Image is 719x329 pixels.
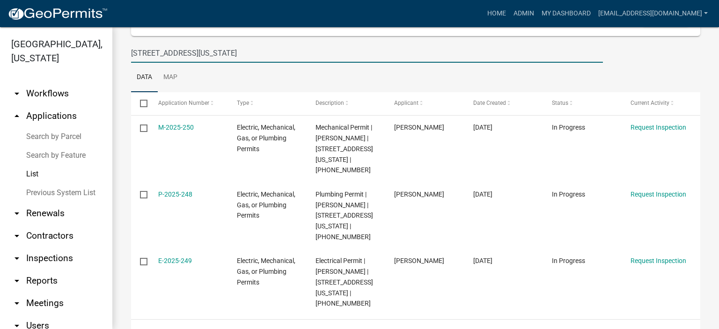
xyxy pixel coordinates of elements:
span: Date Created [473,100,506,106]
datatable-header-cell: Application Number [149,92,227,115]
span: In Progress [552,124,585,131]
span: Mechanical Permit | Bryce Bennett | 216 WASHINGTON ST S | 163-04-01-006 [315,124,373,174]
span: Electrical Permit | Bryce Bennett | 216 WASHINGTON ST S | 163-04-01-006 [315,257,373,307]
span: Description [315,100,344,106]
datatable-header-cell: Select [131,92,149,115]
datatable-header-cell: Date Created [464,92,543,115]
span: In Progress [552,190,585,198]
a: Request Inspection [631,257,686,264]
span: Applicant [394,100,418,106]
span: 04/24/2025 [473,257,492,264]
datatable-header-cell: Current Activity [622,92,700,115]
a: Data [131,63,158,93]
span: Status [552,100,568,106]
datatable-header-cell: Applicant [385,92,464,115]
a: Home [484,5,510,22]
a: [EMAIL_ADDRESS][DOMAIN_NAME] [594,5,712,22]
a: Request Inspection [631,124,686,131]
span: Electric, Mechanical, Gas, or Plumbing Permits [237,124,295,153]
span: Plumbing Permit | Bryce Bennett | 216 WASHINGTON ST S | 163-04-01-006 [315,190,373,241]
datatable-header-cell: Description [307,92,385,115]
span: Type [237,100,249,106]
i: arrow_drop_down [11,88,22,99]
a: P-2025-248 [158,190,192,198]
i: arrow_drop_down [11,253,22,264]
a: M-2025-250 [158,124,194,131]
a: My Dashboard [538,5,594,22]
input: Search for applications [131,44,603,63]
a: Request Inspection [631,190,686,198]
span: 04/24/2025 [473,190,492,198]
span: Electric, Mechanical, Gas, or Plumbing Permits [237,190,295,219]
i: arrow_drop_down [11,298,22,309]
i: arrow_drop_up [11,110,22,122]
a: Map [158,63,183,93]
span: Bryce Bennett [394,124,444,131]
span: Application Number [158,100,209,106]
i: arrow_drop_down [11,230,22,241]
i: arrow_drop_down [11,275,22,286]
a: Admin [510,5,538,22]
a: E-2025-249 [158,257,192,264]
span: 04/24/2025 [473,124,492,131]
span: Bryce Bennett [394,190,444,198]
span: In Progress [552,257,585,264]
datatable-header-cell: Type [228,92,307,115]
span: Bryce Bennett [394,257,444,264]
span: Electric, Mechanical, Gas, or Plumbing Permits [237,257,295,286]
i: arrow_drop_down [11,208,22,219]
span: Current Activity [631,100,669,106]
datatable-header-cell: Status [543,92,622,115]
